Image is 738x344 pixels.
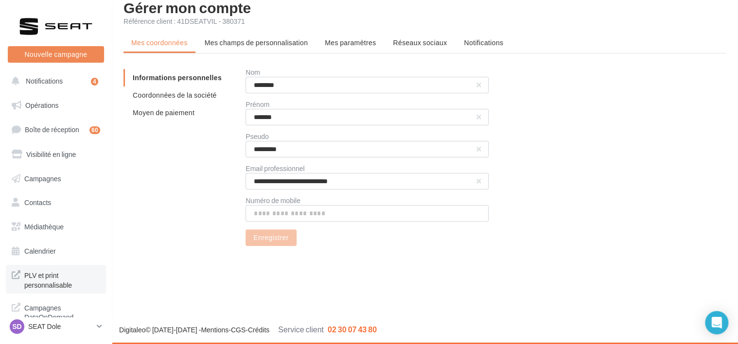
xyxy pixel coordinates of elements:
[24,301,100,322] span: Campagnes DataOnDemand
[24,174,61,182] span: Campagnes
[6,144,106,165] a: Visibilité en ligne
[25,125,79,134] span: Boîte de réception
[325,38,376,47] span: Mes paramètres
[24,198,51,206] span: Contacts
[328,325,377,334] span: 02 30 07 43 80
[393,38,447,47] span: Réseaux sociaux
[246,133,489,140] div: Pseudo
[119,326,145,334] a: Digitaleo
[464,38,503,47] span: Notifications
[6,119,106,140] a: Boîte de réception60
[246,69,489,76] div: Nom
[24,223,64,231] span: Médiathèque
[133,108,194,117] span: Moyen de paiement
[201,326,228,334] a: Mentions
[28,322,93,331] p: SEAT Dole
[24,247,56,255] span: Calendrier
[119,326,377,334] span: © [DATE]-[DATE] - - -
[8,317,104,336] a: SD SEAT Dole
[25,101,58,109] span: Opérations
[24,269,100,290] span: PLV et print personnalisable
[246,197,489,204] div: Numéro de mobile
[705,311,728,334] div: Open Intercom Messenger
[278,325,324,334] span: Service client
[91,78,98,86] div: 4
[6,169,106,189] a: Campagnes
[26,150,76,158] span: Visibilité en ligne
[6,71,102,91] button: Notifications 4
[133,91,217,99] span: Coordonnées de la société
[246,165,489,172] div: Email professionnel
[6,241,106,261] a: Calendrier
[231,326,246,334] a: CGS
[6,265,106,293] a: PLV et print personnalisable
[205,38,308,47] span: Mes champs de personnalisation
[12,322,21,331] span: SD
[6,192,106,213] a: Contacts
[6,297,106,326] a: Campagnes DataOnDemand
[6,95,106,116] a: Opérations
[246,229,296,246] button: Enregistrer
[8,46,104,63] button: Nouvelle campagne
[6,217,106,237] a: Médiathèque
[248,326,269,334] a: Crédits
[246,101,489,108] div: Prénom
[89,126,100,134] div: 60
[26,77,63,85] span: Notifications
[123,17,726,26] div: Référence client : 41DSEATVIL - 380371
